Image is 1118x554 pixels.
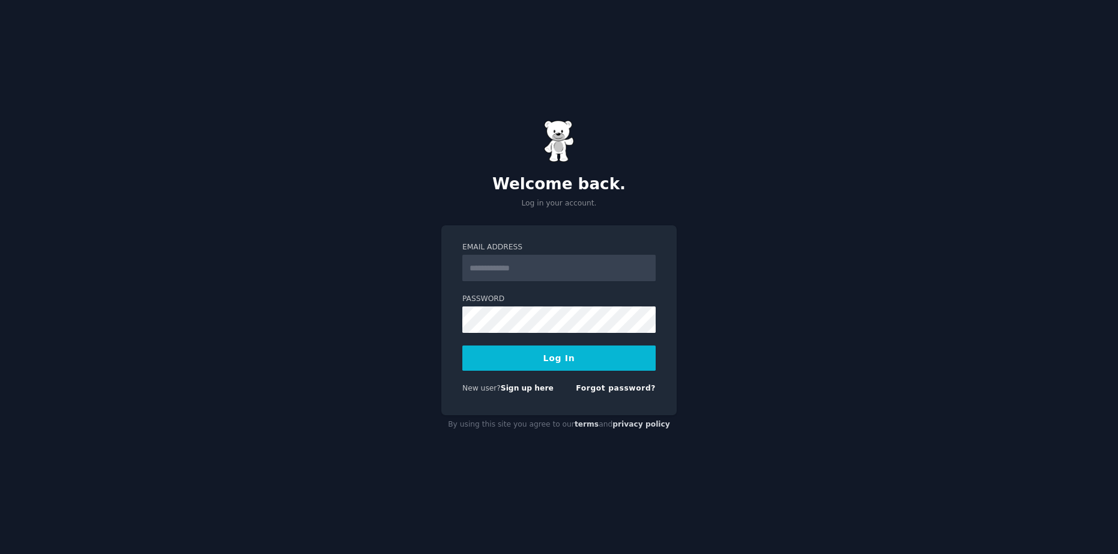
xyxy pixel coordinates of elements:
a: Forgot password? [576,384,656,392]
label: Email Address [462,242,656,253]
label: Password [462,294,656,305]
img: Gummy Bear [544,120,574,162]
button: Log In [462,345,656,371]
p: Log in your account. [441,198,677,209]
a: privacy policy [612,420,670,428]
a: terms [575,420,599,428]
span: New user? [462,384,501,392]
a: Sign up here [501,384,554,392]
h2: Welcome back. [441,175,677,194]
div: By using this site you agree to our and [441,415,677,434]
